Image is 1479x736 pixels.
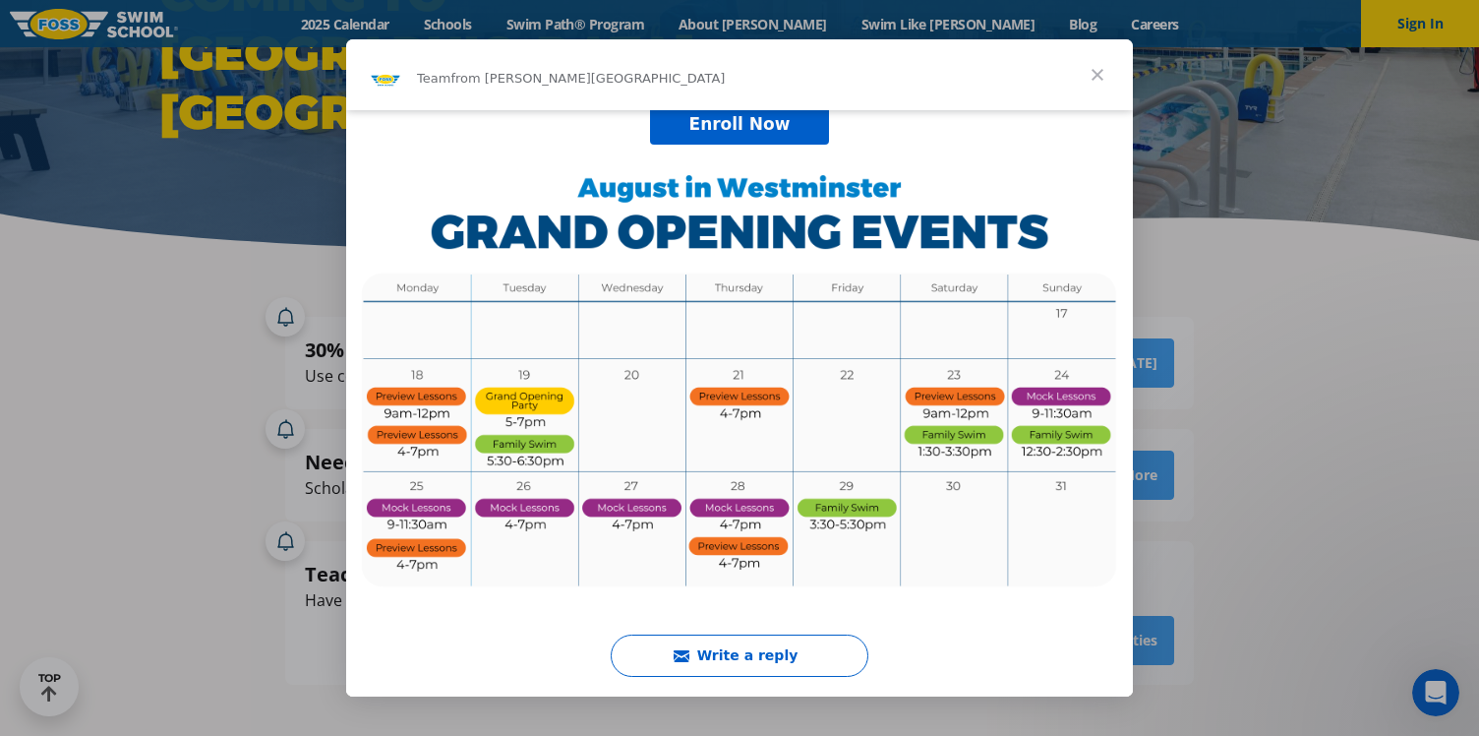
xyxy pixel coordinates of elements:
a: Enroll Now [650,105,830,145]
span: from [PERSON_NAME][GEOGRAPHIC_DATA] [450,71,725,86]
span: Enroll Now [689,114,791,134]
span: Close [1062,39,1133,110]
img: Profile image for Team [370,63,401,94]
button: Write a reply [611,635,868,677]
span: Team [417,71,450,86]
